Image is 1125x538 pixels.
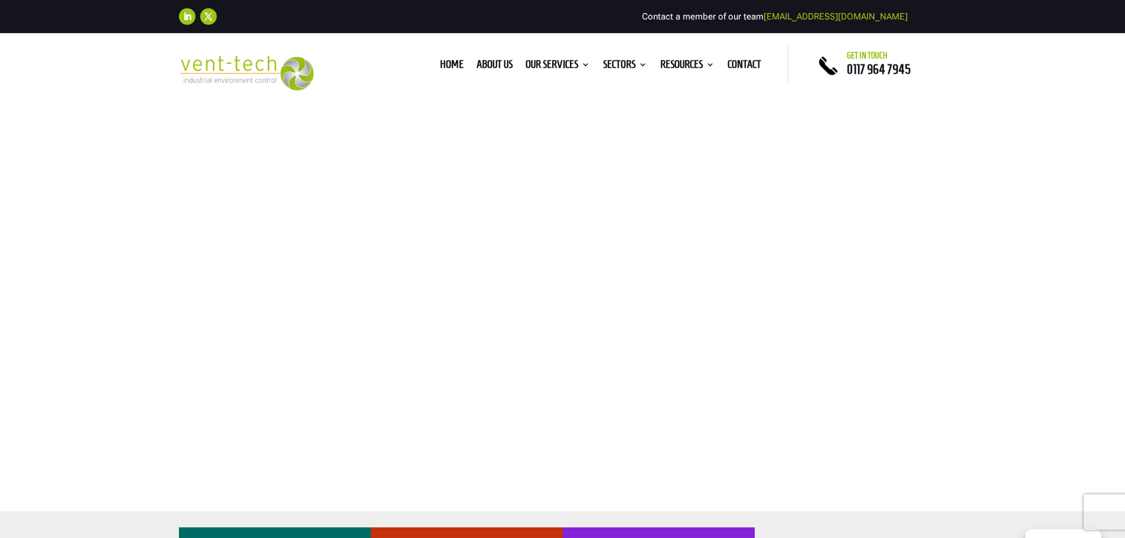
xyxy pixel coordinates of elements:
[764,11,908,22] a: [EMAIL_ADDRESS][DOMAIN_NAME]
[603,60,647,73] a: Sectors
[179,56,314,90] img: 2023-09-27T08_35_16.549ZVENT-TECH---Clear-background
[660,60,715,73] a: Resources
[526,60,590,73] a: Our Services
[847,51,888,60] span: Get in touch
[179,8,195,25] a: Follow on LinkedIn
[477,60,513,73] a: About us
[642,11,908,22] span: Contact a member of our team
[728,60,761,73] a: Contact
[847,62,911,76] a: 0117 964 7945
[200,8,217,25] a: Follow on X
[440,60,464,73] a: Home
